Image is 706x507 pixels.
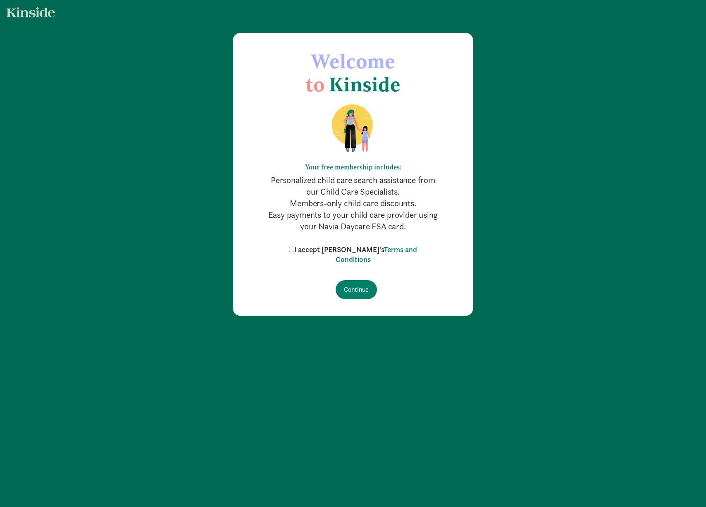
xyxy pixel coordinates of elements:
label: I accept [PERSON_NAME]'s [287,245,419,264]
h6: Your free membership includes: [266,163,440,171]
a: Terms and Conditions [336,245,417,264]
p: Members-only child care discounts. [266,198,440,209]
img: light.svg [7,7,55,17]
img: illustration-mom-daughter.png [322,104,385,153]
p: Easy payments to your child care provider using your Navia Daycare FSA card. [266,209,440,232]
span: Kinside [329,72,401,96]
p: Personalized child care search assistance from our Child Care Specialists. [266,174,440,198]
input: I accept [PERSON_NAME]'sTerms and Conditions [289,247,294,252]
input: Continue [336,280,377,299]
span: to [305,72,324,96]
span: Welcome [311,49,395,73]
